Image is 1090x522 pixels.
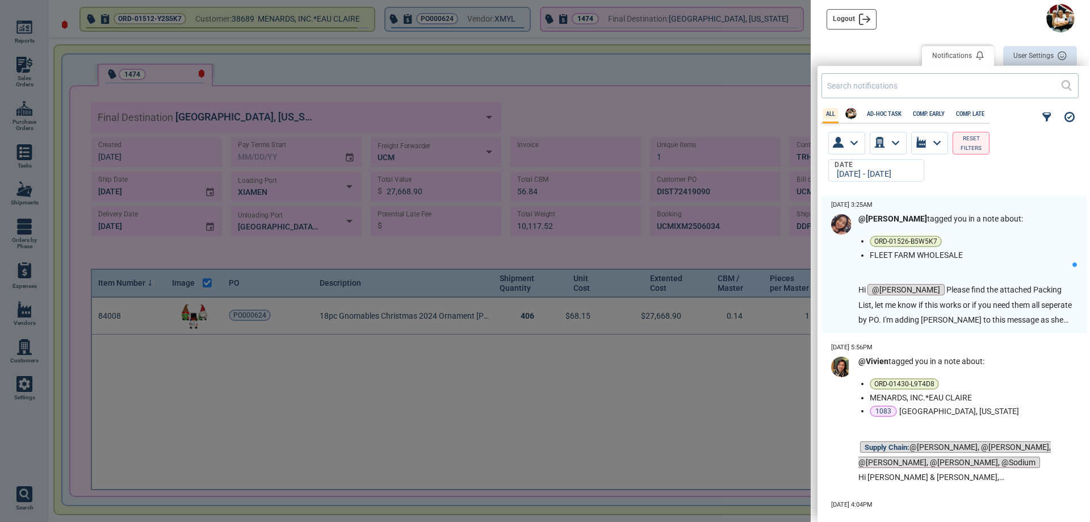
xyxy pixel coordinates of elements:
button: Logout [827,9,877,30]
div: outlined primary button group [922,46,1077,69]
p: Hi Please find the attached Packing List, let me know if this works or if you need them all seper... [858,282,1072,328]
img: Avatar [845,108,857,119]
li: FLEET FARM WHOLESALE [870,250,1068,260]
input: Search notifications [827,77,1061,94]
span: tagged you in a note about: [858,357,984,366]
strong: Supply Chain: [865,443,909,452]
div: [GEOGRAPHIC_DATA], [US_STATE] [870,406,1068,417]
img: Avatar [831,214,852,235]
p: Hi [PERSON_NAME] & [PERSON_NAME], [858,470,1072,485]
button: User Settings [1003,46,1077,66]
span: @[PERSON_NAME] [867,284,945,295]
span: ORD-01526-B5W5K7 [874,238,937,245]
div: [DATE] - [DATE] [833,170,915,179]
span: @[PERSON_NAME], @[PERSON_NAME], @[PERSON_NAME], @[PERSON_NAME], @Sodium [858,441,1051,468]
span: RESET FILTERS [958,133,984,153]
strong: @Vivien [858,357,888,366]
label: [DATE] 3:25AM [831,202,873,209]
label: COMP. EARLY [909,111,948,117]
label: AD-HOC TASK [863,111,905,117]
div: grid [817,196,1087,513]
img: Avatar [831,357,852,377]
label: All [823,111,839,117]
span: ORD-01430-L9T4D8 [874,381,934,387]
label: [DATE] 5:56PM [831,344,873,352]
label: COMP. LATE [953,111,988,117]
button: Notifications [922,46,994,66]
p: Add the packing list which factory sticked on the cotainer tail for your ref. [858,485,1072,500]
li: MENARDS, INC.*EAU CLAIRE [870,393,1068,402]
label: [DATE] 4:04PM [831,502,873,509]
button: RESET FILTERS [953,132,990,154]
legend: Date [833,161,854,169]
strong: @[PERSON_NAME] [858,214,927,223]
span: tagged you in a note about: [858,214,1023,223]
span: 1083 [875,408,891,415]
img: Avatar [1046,4,1075,32]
